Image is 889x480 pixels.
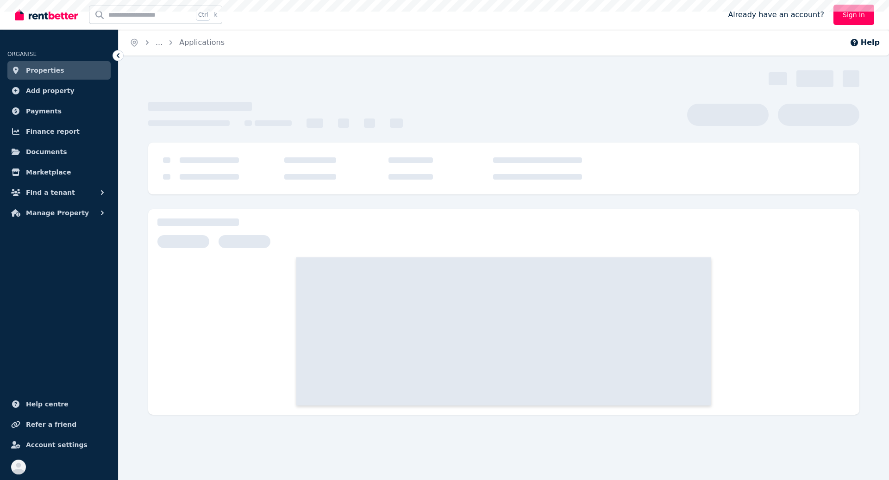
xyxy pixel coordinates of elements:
a: Account settings [7,436,111,454]
a: Help centre [7,395,111,413]
span: ... [156,38,163,47]
a: Finance report [7,122,111,141]
span: Find a tenant [26,187,75,198]
img: RentBetter [15,8,78,22]
button: Find a tenant [7,183,111,202]
a: Documents [7,143,111,161]
span: Account settings [26,439,88,450]
span: Documents [26,146,67,157]
a: Applications [179,38,225,47]
a: Marketplace [7,163,111,181]
span: Manage Property [26,207,89,218]
span: Help centre [26,399,69,410]
span: Ctrl [196,9,210,21]
span: Payments [26,106,62,117]
a: Payments [7,102,111,120]
span: Add property [26,85,75,96]
button: Help [850,37,880,48]
span: Properties [26,65,64,76]
span: ORGANISE [7,51,37,57]
span: Already have an account? [728,9,824,20]
a: Properties [7,61,111,80]
span: k [214,11,217,19]
span: Finance report [26,126,80,137]
a: Sign In [833,5,874,25]
button: Manage Property [7,204,111,222]
span: Refer a friend [26,419,76,430]
span: Marketplace [26,167,71,178]
nav: Breadcrumb [119,30,236,56]
a: Refer a friend [7,415,111,434]
a: Add property [7,81,111,100]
